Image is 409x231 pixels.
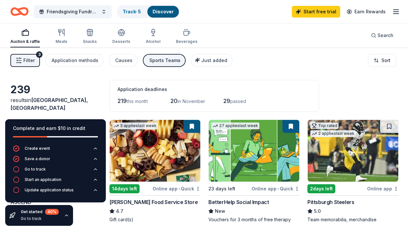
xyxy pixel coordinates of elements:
[308,120,398,182] img: Image for Pittsburgh Steelers
[10,39,40,44] div: Auction & raffle
[25,156,50,161] div: Save a donor
[314,207,321,215] span: 5.0
[13,156,98,166] button: Save a donor
[381,57,390,64] span: Sort
[201,58,227,63] span: Just added
[23,57,35,64] span: Filter
[13,187,98,197] button: Update application status
[112,39,130,44] div: Desserts
[56,39,67,44] div: Meals
[10,96,102,112] div: results
[109,120,201,223] a: Image for Gordon Food Service Store5 applieslast week14days leftOnline app•Quick[PERSON_NAME] Foo...
[25,177,61,182] div: Start an application
[176,26,197,47] button: Beverages
[378,32,393,39] span: Search
[149,57,180,64] div: Sports Teams
[123,9,141,14] a: Track· 5
[278,186,279,191] span: •
[109,54,138,67] button: Causes
[215,207,225,215] span: New
[10,26,40,47] button: Auction & raffle
[25,146,50,151] div: Create event
[307,216,399,223] div: Team memorabilia, merchandise
[307,184,335,193] div: 2 days left
[115,57,132,64] div: Causes
[118,85,311,93] div: Application deadlines
[110,120,200,182] img: Image for Gordon Food Service Store
[13,145,98,156] button: Create event
[45,209,59,215] div: 40 %
[170,97,178,104] span: 20
[56,26,67,47] button: Meals
[13,124,98,132] div: Complete and earn $10 in credit
[10,97,88,111] span: [GEOGRAPHIC_DATA], [GEOGRAPHIC_DATA]
[191,54,232,67] button: Just added
[153,9,174,14] a: Discover
[13,176,98,187] button: Start an application
[146,39,160,44] div: Alcohol
[310,122,339,129] div: Top rated
[211,122,259,129] div: 27 applies last week
[34,5,112,18] button: Friendsgiving Fundraiser
[176,39,197,44] div: Beverages
[112,122,158,129] div: 5 applies last week
[36,51,43,58] div: 3
[223,97,230,104] span: 29
[208,216,300,223] div: Vouchers for 3 months of free therapy
[109,216,201,223] div: Gift card(s)
[10,54,40,67] button: Filter3
[230,98,246,104] span: passed
[116,207,123,215] span: 4.7
[25,167,46,172] div: Go to track
[127,98,148,104] span: this month
[252,185,300,193] div: Online app Quick
[292,6,340,18] a: Start free trial
[109,184,140,193] div: 14 days left
[21,216,59,221] div: Go to track
[10,83,102,96] div: 239
[117,5,180,18] button: Track· 5Discover
[368,54,396,67] button: Sort
[112,26,130,47] button: Desserts
[13,166,98,176] button: Go to track
[366,29,399,42] button: Search
[178,98,205,104] span: in November
[367,185,399,193] div: Online app
[208,120,300,223] a: Image for BetterHelp Social Impact27 applieslast week23 days leftOnline app•QuickBetterHelp Socia...
[146,26,160,47] button: Alcohol
[209,120,299,182] img: Image for BetterHelp Social Impact
[10,4,29,19] a: Home
[208,185,235,193] div: 23 days left
[52,57,98,64] div: Application methods
[208,198,269,206] div: BetterHelp Social Impact
[47,8,99,16] span: Friendsgiving Fundraiser
[153,185,201,193] div: Online app Quick
[25,187,74,193] div: Update application status
[307,198,354,206] div: Pittsburgh Steelers
[307,120,399,223] a: Image for Pittsburgh SteelersTop rated2 applieslast week2days leftOnline appPittsburgh Steelers5....
[83,26,97,47] button: Snacks
[143,54,186,67] button: Sports Teams
[179,186,180,191] span: •
[45,54,104,67] button: Application methods
[310,130,356,137] div: 2 applies last week
[109,198,198,206] div: [PERSON_NAME] Food Service Store
[83,39,97,44] div: Snacks
[343,6,390,18] a: Earn Rewards
[10,97,88,111] span: in
[21,209,59,215] div: Get started
[118,97,127,104] span: 219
